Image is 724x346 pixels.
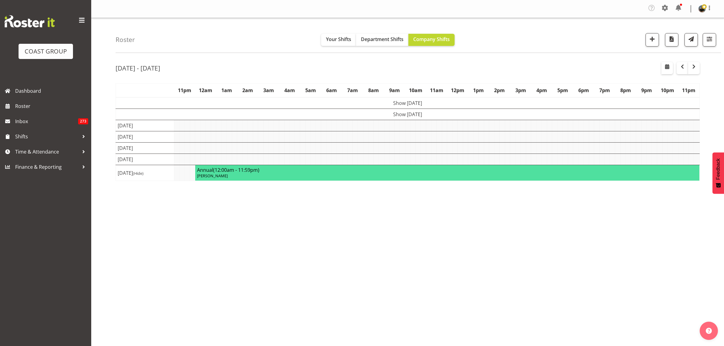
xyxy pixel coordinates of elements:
th: 12am [195,84,216,98]
th: 3am [258,84,279,98]
button: Company Shifts [408,34,455,46]
th: 11am [426,84,447,98]
th: 8pm [615,84,636,98]
button: Department Shifts [356,34,408,46]
th: 4pm [531,84,552,98]
td: [DATE] [116,165,174,181]
button: Add a new shift [646,33,659,47]
th: 9am [384,84,405,98]
span: Company Shifts [413,36,450,43]
span: Department Shifts [361,36,404,43]
span: [PERSON_NAME] [197,173,228,178]
span: Dashboard [15,86,88,95]
td: Show [DATE] [116,109,700,120]
th: 11pm [174,84,195,98]
th: 8am [363,84,384,98]
th: 6pm [573,84,594,98]
th: 9pm [636,84,657,98]
th: 3pm [510,84,531,98]
th: 7pm [594,84,615,98]
span: Finance & Reporting [15,162,79,171]
td: [DATE] [116,143,174,154]
span: 273 [78,118,88,124]
span: Roster [15,102,88,111]
td: [DATE] [116,131,174,143]
th: 10am [405,84,426,98]
img: help-xxl-2.png [706,328,712,334]
button: Select a specific date within the roster. [661,62,673,74]
img: abe-denton65321ee68e143815db86bfb5b039cb77.png [698,5,706,12]
th: 1am [216,84,237,98]
button: Filter Shifts [703,33,716,47]
button: Send a list of all shifts for the selected filtered period to all rostered employees. [684,33,698,47]
h2: [DATE] - [DATE] [116,64,160,72]
th: 5am [300,84,321,98]
span: Inbox [15,117,78,126]
th: 7am [342,84,363,98]
button: Your Shifts [321,34,356,46]
th: 5pm [552,84,573,98]
td: Show [DATE] [116,97,700,109]
th: 1pm [468,84,489,98]
th: 10pm [657,84,678,98]
img: Rosterit website logo [5,15,55,27]
td: [DATE] [116,154,174,165]
span: Time & Attendance [15,147,79,156]
span: (12:00am - 11:59pm) [213,167,259,173]
h4: Roster [116,36,135,43]
th: 2pm [489,84,510,98]
th: 11pm [678,84,700,98]
th: 12pm [447,84,468,98]
td: [DATE] [116,120,174,131]
button: Download a PDF of the roster according to the set date range. [665,33,678,47]
th: 6am [321,84,342,98]
h4: Annual [197,167,698,173]
span: Feedback [715,158,721,180]
div: COAST GROUP [25,47,67,56]
span: Shifts [15,132,79,141]
button: Feedback - Show survey [712,152,724,194]
th: 2am [237,84,258,98]
span: Your Shifts [326,36,351,43]
span: (Hide) [133,171,144,176]
th: 4am [279,84,300,98]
